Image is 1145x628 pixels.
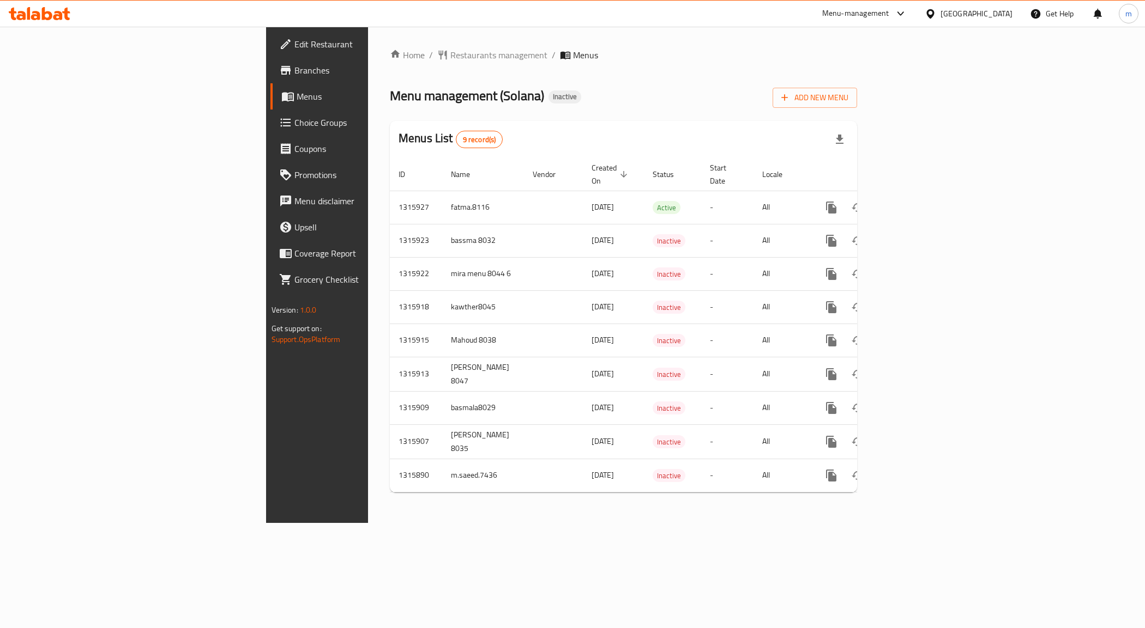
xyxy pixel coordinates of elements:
[1125,8,1132,20] span: m
[754,257,810,290] td: All
[701,391,754,424] td: -
[442,424,524,459] td: [PERSON_NAME] 8035
[845,462,871,489] button: Change Status
[762,168,797,181] span: Locale
[592,434,614,448] span: [DATE]
[653,436,685,448] span: Inactive
[754,290,810,324] td: All
[270,188,457,214] a: Menu disclaimer
[701,459,754,492] td: -
[818,294,845,320] button: more
[653,234,685,247] div: Inactive
[592,367,614,381] span: [DATE]
[701,224,754,257] td: -
[456,131,503,148] div: Total records count
[754,357,810,391] td: All
[442,290,524,324] td: kawther8045
[827,126,853,153] div: Export file
[701,191,754,224] td: -
[810,158,932,191] th: Actions
[701,257,754,290] td: -
[592,468,614,482] span: [DATE]
[592,200,614,214] span: [DATE]
[451,168,484,181] span: Name
[390,48,857,62] nav: breadcrumb
[592,233,614,247] span: [DATE]
[653,202,680,214] span: Active
[442,257,524,290] td: mira menu 8044 6
[754,391,810,424] td: All
[845,327,871,353] button: Change Status
[399,168,419,181] span: ID
[818,327,845,353] button: more
[653,368,685,381] span: Inactive
[845,395,871,421] button: Change Status
[437,48,547,62] a: Restaurants management
[845,361,871,387] button: Change Status
[653,301,685,314] span: Inactive
[592,161,631,187] span: Created On
[456,135,503,145] span: 9 record(s)
[592,333,614,347] span: [DATE]
[390,158,932,492] table: enhanced table
[701,290,754,324] td: -
[653,334,685,347] span: Inactive
[653,267,685,281] div: Inactive
[294,273,449,286] span: Grocery Checklist
[442,357,524,391] td: [PERSON_NAME] 8047
[270,136,457,162] a: Coupons
[818,395,845,421] button: more
[653,235,685,247] span: Inactive
[781,91,848,105] span: Add New Menu
[294,194,449,208] span: Menu disclaimer
[442,224,524,257] td: bassma 8032
[549,90,581,103] div: Inactive
[592,266,614,281] span: [DATE]
[270,109,457,136] a: Choice Groups
[573,48,598,62] span: Menus
[818,228,845,254] button: more
[653,402,685,414] span: Inactive
[653,469,685,482] div: Inactive
[818,361,845,387] button: more
[653,435,685,448] div: Inactive
[294,38,449,51] span: Edit Restaurant
[294,221,449,234] span: Upsell
[845,194,871,221] button: Change Status
[294,142,449,155] span: Coupons
[294,168,449,181] span: Promotions
[297,90,449,103] span: Menus
[818,194,845,221] button: more
[754,424,810,459] td: All
[549,92,581,101] span: Inactive
[442,191,524,224] td: fatma.8116
[442,459,524,492] td: m.saeed.7436
[272,303,298,317] span: Version:
[552,48,556,62] li: /
[390,83,544,108] span: Menu management ( Solana )
[845,294,871,320] button: Change Status
[270,266,457,292] a: Grocery Checklist
[272,321,322,336] span: Get support on:
[818,429,845,455] button: more
[710,161,740,187] span: Start Date
[701,424,754,459] td: -
[773,88,857,108] button: Add New Menu
[822,7,889,20] div: Menu-management
[754,224,810,257] td: All
[450,48,547,62] span: Restaurants management
[653,168,688,181] span: Status
[845,228,871,254] button: Change Status
[592,300,614,314] span: [DATE]
[270,83,457,109] a: Menus
[754,324,810,357] td: All
[294,247,449,260] span: Coverage Report
[294,116,449,129] span: Choice Groups
[399,130,503,148] h2: Menus List
[701,357,754,391] td: -
[533,168,570,181] span: Vendor
[845,261,871,287] button: Change Status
